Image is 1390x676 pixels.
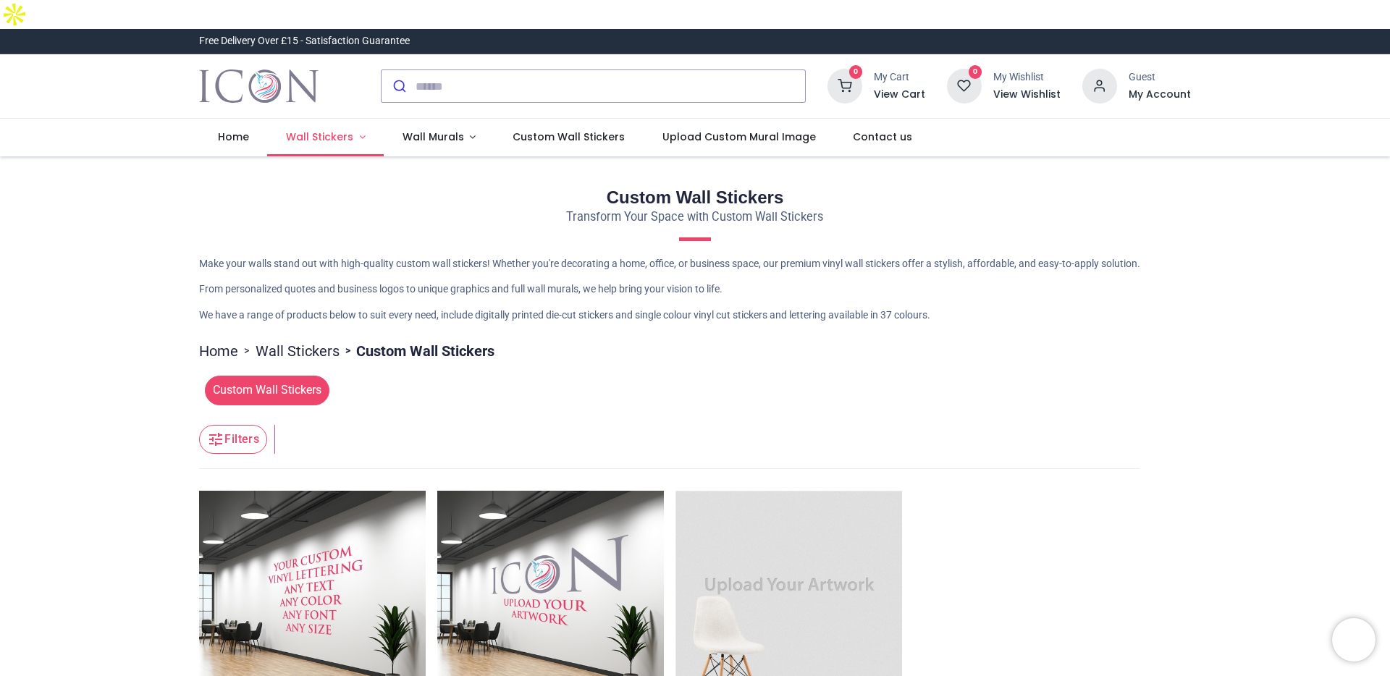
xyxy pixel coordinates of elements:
[853,130,912,144] span: Contact us
[993,70,1061,85] div: My Wishlist
[199,376,329,405] button: Custom Wall Stickers
[199,425,267,454] button: Filters
[199,257,1191,271] p: Make your walls stand out with high-quality custom wall stickers! Whether you're decorating a hom...
[199,341,238,361] a: Home
[256,341,340,361] a: Wall Stickers
[887,34,1191,48] iframe: Customer reviews powered by Trustpilot
[403,130,464,144] span: Wall Murals
[340,344,356,358] span: >
[1332,618,1376,662] iframe: Brevo live chat
[1129,88,1191,102] a: My Account
[874,70,925,85] div: My Cart
[286,130,353,144] span: Wall Stickers
[849,65,863,79] sup: 0
[238,344,256,358] span: >
[382,70,416,102] button: Submit
[662,130,816,144] span: Upload Custom Mural Image
[513,130,625,144] span: Custom Wall Stickers
[199,34,410,48] div: Free Delivery Over £15 - Satisfaction Guarantee
[199,185,1191,210] h2: Custom Wall Stickers
[827,80,862,91] a: 0
[205,376,329,405] span: Custom Wall Stickers
[969,65,982,79] sup: 0
[384,119,494,156] a: Wall Murals
[993,88,1061,102] a: View Wishlist
[199,308,1191,323] p: We have a range of products below to suit every need, include digitally printed die-cut stickers ...
[1129,70,1191,85] div: Guest
[267,119,384,156] a: Wall Stickers
[218,130,249,144] span: Home
[340,341,494,361] li: Custom Wall Stickers
[199,282,1191,297] p: From personalized quotes and business logos to unique graphics and full wall murals, we help brin...
[199,209,1191,226] p: Transform Your Space with Custom Wall Stickers
[874,88,925,102] a: View Cart
[947,80,982,91] a: 0
[199,66,319,106] img: Icon Wall Stickers
[199,66,319,106] a: Logo of Icon Wall Stickers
